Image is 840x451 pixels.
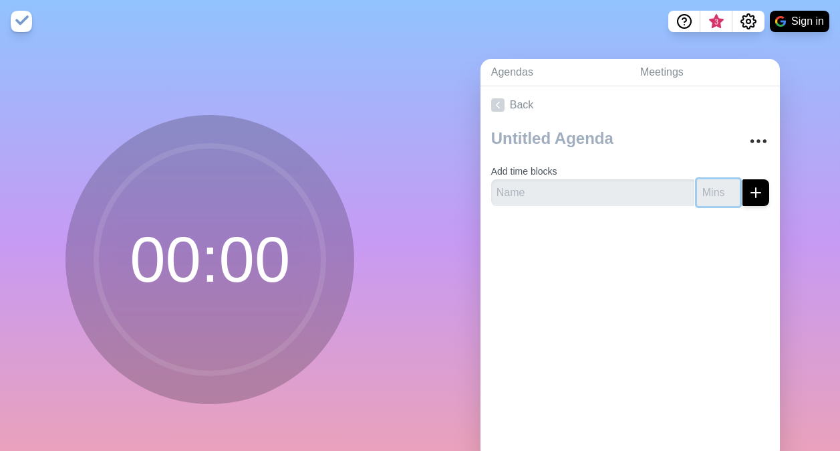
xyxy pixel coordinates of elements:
[629,59,780,86] a: Meetings
[480,86,780,124] a: Back
[480,59,629,86] a: Agendas
[700,11,732,32] button: What’s new
[732,11,764,32] button: Settings
[491,179,694,206] input: Name
[775,16,786,27] img: google logo
[697,179,740,206] input: Mins
[668,11,700,32] button: Help
[11,11,32,32] img: timeblocks logo
[770,11,829,32] button: Sign in
[745,128,772,155] button: More
[711,17,722,27] span: 3
[491,166,557,177] label: Add time blocks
